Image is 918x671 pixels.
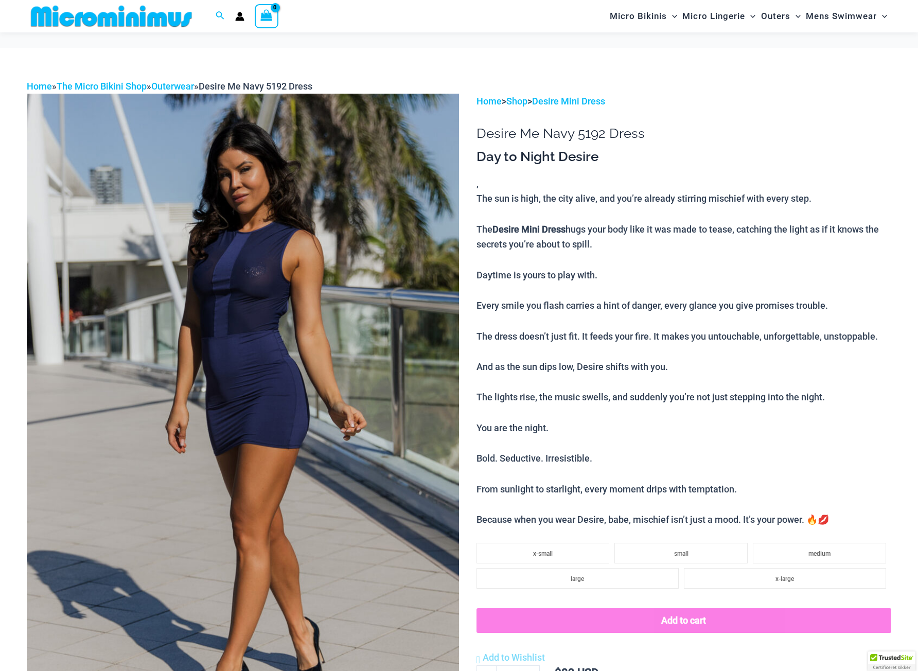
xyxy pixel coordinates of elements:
[610,3,667,29] span: Micro Bikinis
[667,3,677,29] span: Menu Toggle
[476,191,891,527] p: The sun is high, the city alive, and you’re already stirring mischief with every step. The hugs y...
[27,81,52,92] a: Home
[476,650,545,665] a: Add to Wishlist
[607,3,680,29] a: Micro BikinisMenu ToggleMenu Toggle
[476,126,891,142] h1: Desire Me Navy 5192 Dress
[868,651,915,671] div: TrustedSite Certified
[614,543,748,563] li: small
[216,10,225,23] a: Search icon link
[745,3,755,29] span: Menu Toggle
[476,96,502,107] a: Home
[606,2,891,31] nav: Site Navigation
[27,5,196,28] img: MM SHOP LOGO FLAT
[476,543,610,563] li: x-small
[684,568,886,589] li: x-large
[235,12,244,21] a: Account icon link
[476,148,891,166] h3: Day to Night Desire
[680,3,758,29] a: Micro LingerieMenu ToggleMenu Toggle
[790,3,801,29] span: Menu Toggle
[682,3,745,29] span: Micro Lingerie
[57,81,147,92] a: The Micro Bikini Shop
[806,3,877,29] span: Mens Swimwear
[483,652,545,663] span: Add to Wishlist
[753,543,886,563] li: medium
[761,3,790,29] span: Outers
[532,96,605,107] a: Desire Mini Dress
[877,3,887,29] span: Menu Toggle
[27,81,312,92] span: » » »
[803,3,890,29] a: Mens SwimwearMenu ToggleMenu Toggle
[199,81,312,92] span: Desire Me Navy 5192 Dress
[255,4,278,28] a: View Shopping Cart, empty
[476,568,679,589] li: large
[506,96,527,107] a: Shop
[775,575,794,582] span: x-large
[476,148,891,527] div: ,
[808,550,831,557] span: medium
[492,224,566,235] b: Desire Mini Dress
[151,81,194,92] a: Outerwear
[476,94,891,109] p: > >
[674,550,688,557] span: small
[758,3,803,29] a: OutersMenu ToggleMenu Toggle
[533,550,553,557] span: x-small
[476,608,891,633] button: Add to cart
[571,575,584,582] span: large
